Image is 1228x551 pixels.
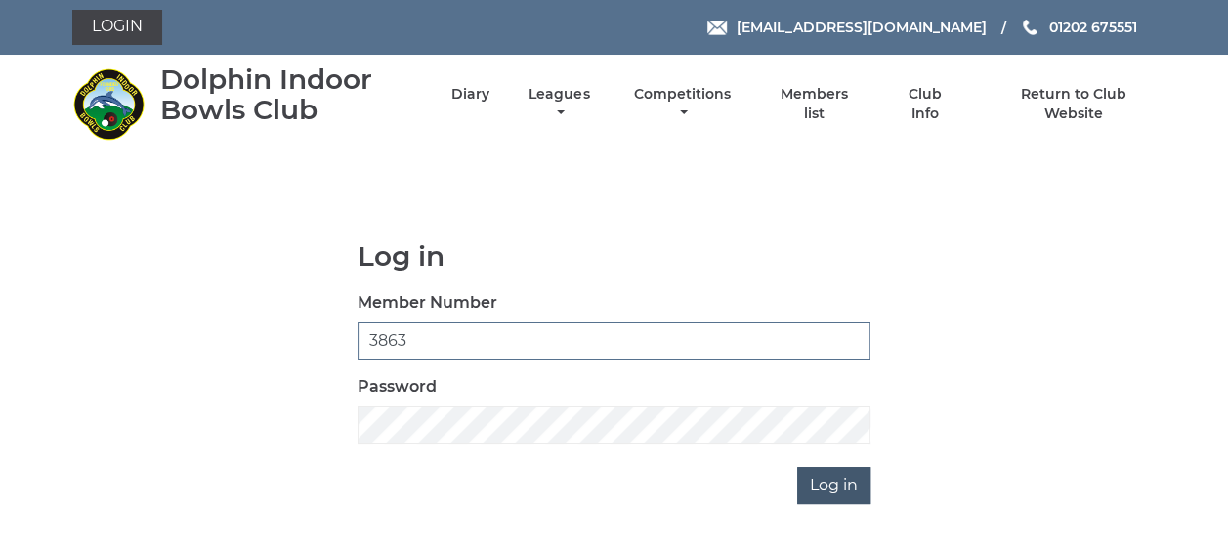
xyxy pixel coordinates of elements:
span: 01202 675551 [1048,19,1136,36]
div: Dolphin Indoor Bowls Club [160,64,417,125]
img: Dolphin Indoor Bowls Club [72,67,146,141]
label: Member Number [358,291,497,315]
a: Login [72,10,162,45]
a: Email [EMAIL_ADDRESS][DOMAIN_NAME] [707,17,986,38]
a: Club Info [894,85,957,123]
h1: Log in [358,241,870,272]
img: Phone us [1023,20,1037,35]
label: Password [358,375,437,399]
a: Diary [451,85,489,104]
img: Email [707,21,727,35]
a: Phone us 01202 675551 [1020,17,1136,38]
span: [EMAIL_ADDRESS][DOMAIN_NAME] [736,19,986,36]
a: Competitions [629,85,736,123]
a: Return to Club Website [991,85,1156,123]
a: Members list [769,85,859,123]
input: Log in [797,467,870,504]
a: Leagues [524,85,594,123]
